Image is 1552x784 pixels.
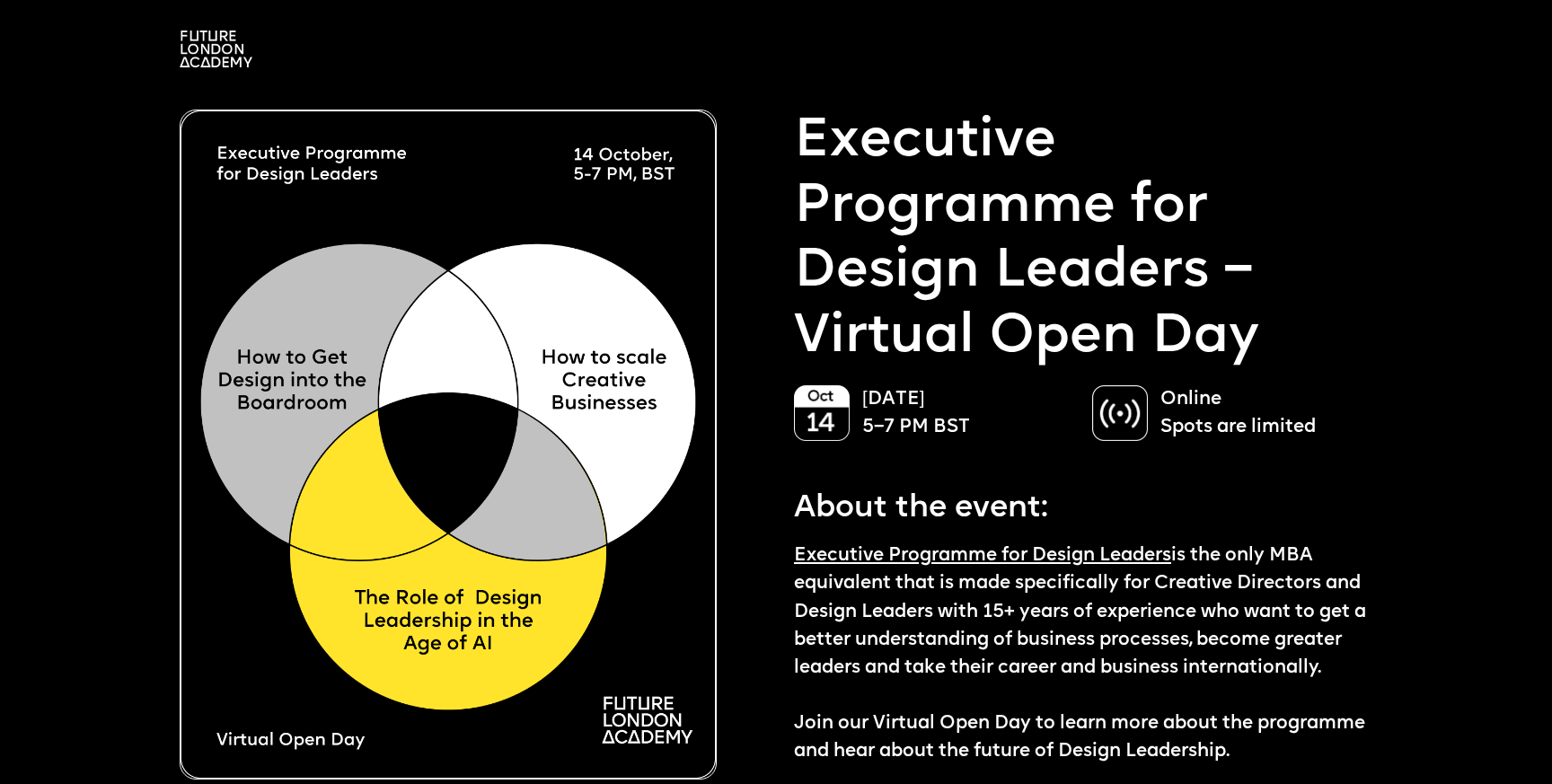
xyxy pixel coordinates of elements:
[794,476,1390,533] p: About the event:
[794,542,1390,765] p: is the only MBA equivalent that is made specifically for Creative Directors and Design Leaders wi...
[794,110,1390,370] p: Executive Programme for Design Leaders – Virtual Open Day
[180,31,252,67] img: A logo saying in 3 lines: Future London Academy
[862,385,1074,441] p: [DATE] 5–7 PM BST
[794,546,1171,565] a: Executive Programme for Design Leaders
[1160,385,1372,441] p: Online Spots are limited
